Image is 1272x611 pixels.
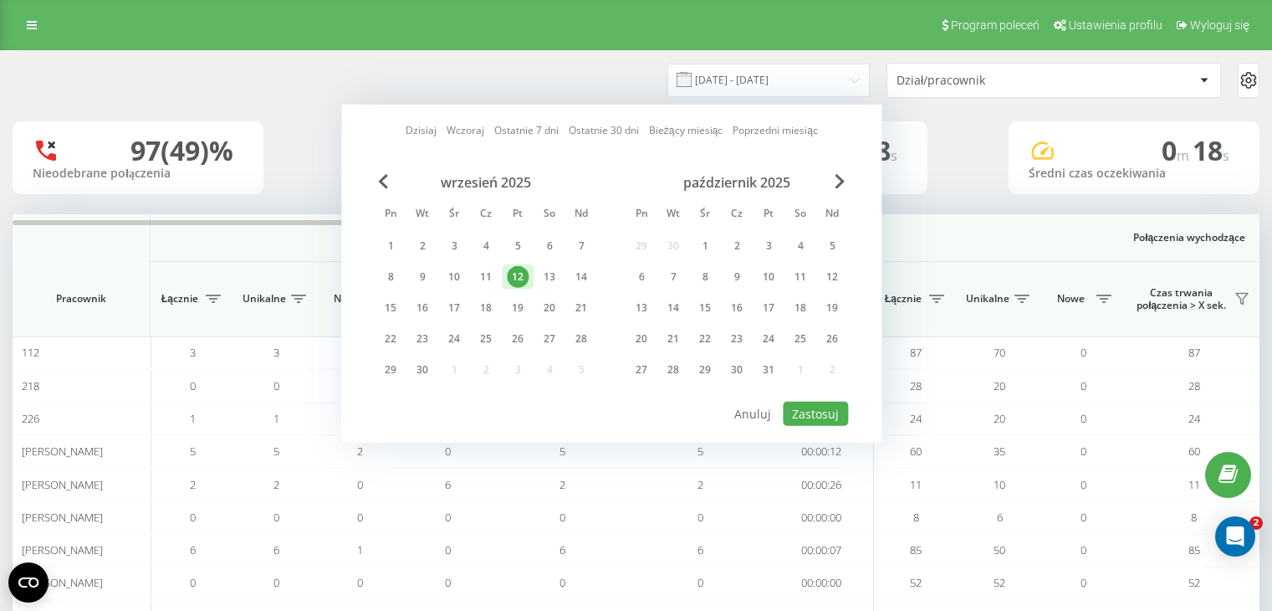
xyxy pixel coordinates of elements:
div: 27 [539,328,560,350]
span: 87 [1188,345,1200,360]
div: sob 13 wrz 2025 [534,264,565,290]
div: pon 6 paź 2025 [626,264,657,290]
button: Anuluj [725,402,780,426]
span: 60 [1188,444,1200,459]
div: czw 25 wrz 2025 [470,326,502,352]
div: czw 4 wrz 2025 [470,234,502,259]
abbr: piątek [505,203,530,228]
div: 15 [694,297,716,319]
div: 19 [821,297,843,319]
span: 20 [994,378,1005,393]
span: s [891,146,897,165]
span: 0 [559,575,565,590]
div: 15 [380,297,401,319]
div: 24 [758,328,779,350]
div: Średni czas oczekiwania [1029,167,1239,181]
span: 6 [445,477,451,492]
div: 14 [570,266,592,288]
span: 6 [559,542,565,557]
div: czw 9 paź 2025 [721,264,753,290]
abbr: sobota [788,203,813,228]
div: październik 2025 [626,174,848,191]
span: 0 [1080,477,1086,492]
div: czw 30 paź 2025 [721,357,753,383]
div: 28 [570,328,592,350]
abbr: wtorek [661,203,686,228]
span: 11 [1188,477,1200,492]
span: 2 [1249,516,1263,530]
span: 0 [190,575,196,590]
div: pt 19 wrz 2025 [502,295,534,321]
div: 11 [475,266,497,288]
abbr: czwartek [724,203,749,228]
span: Łącznie [882,292,924,305]
div: 1 [694,235,716,257]
div: sob 20 wrz 2025 [534,295,565,321]
div: pon 22 wrz 2025 [375,326,406,352]
span: 0 [445,510,451,525]
div: 22 [694,328,716,350]
span: 85 [910,542,922,557]
div: 17 [443,297,465,319]
span: 11 [910,477,922,492]
span: 6 [190,542,196,557]
div: Open Intercom Messenger [1215,516,1255,557]
span: 0 [1080,345,1086,360]
a: Dzisiaj [406,122,437,138]
span: [PERSON_NAME] [22,542,103,557]
span: [PERSON_NAME] [22,477,103,492]
span: 52 [994,575,1005,590]
div: 30 [411,359,433,381]
div: wt 28 paź 2025 [657,357,689,383]
a: Wczoraj [447,122,484,138]
div: pon 29 wrz 2025 [375,357,406,383]
div: 24 [443,328,465,350]
div: śr 29 paź 2025 [689,357,721,383]
abbr: niedziela [820,203,845,228]
div: sob 11 paź 2025 [784,264,816,290]
div: ndz 19 paź 2025 [816,295,848,321]
span: 3 [190,345,196,360]
span: 226 [22,411,39,426]
div: czw 2 paź 2025 [721,234,753,259]
span: 50 [994,542,1005,557]
div: 3 [758,235,779,257]
span: Łącznie [159,292,201,305]
div: 18 [475,297,497,319]
abbr: wtorek [410,203,435,228]
span: Program poleceń [951,18,1040,32]
span: [PERSON_NAME] [22,444,103,459]
div: wt 2 wrz 2025 [406,234,438,259]
span: 112 [22,345,39,360]
div: śr 1 paź 2025 [689,234,721,259]
div: 13 [539,266,560,288]
div: sob 18 paź 2025 [784,295,816,321]
span: 0 [273,575,279,590]
div: 10 [758,266,779,288]
span: s [1223,146,1229,165]
span: 28 [1188,378,1200,393]
button: Open CMP widget [8,562,49,603]
span: 1 [190,411,196,426]
div: śr 24 wrz 2025 [438,326,470,352]
div: wt 7 paź 2025 [657,264,689,290]
abbr: środa [692,203,718,228]
abbr: poniedziałek [629,203,654,228]
div: 9 [411,266,433,288]
div: 2 [726,235,748,257]
span: 2 [559,477,565,492]
span: Ustawienia profilu [1069,18,1162,32]
div: pt 12 wrz 2025 [502,264,534,290]
span: Unikalne [243,292,286,305]
div: pon 1 wrz 2025 [375,234,406,259]
div: ndz 12 paź 2025 [816,264,848,290]
abbr: poniedziałek [378,203,403,228]
div: 11 [789,266,811,288]
span: [PERSON_NAME] [22,510,103,525]
abbr: czwartek [473,203,498,228]
div: 12 [507,266,529,288]
abbr: sobota [537,203,562,228]
span: 218 [22,378,39,393]
td: 00:00:26 [769,468,874,501]
a: Bieżący miesiąc [649,122,723,138]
